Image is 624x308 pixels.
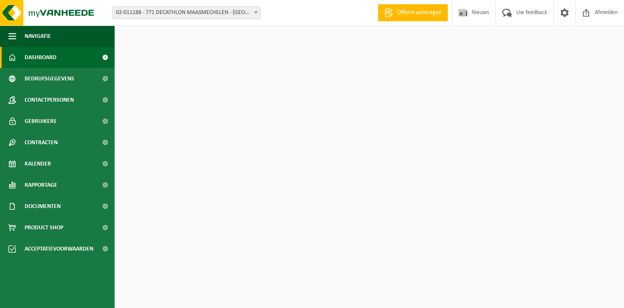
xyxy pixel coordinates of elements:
span: Contactpersonen [25,89,74,111]
span: 02-011188 - 771 DECATHLON MAASMECHELEN - MAASMECHELEN [112,6,261,19]
span: Offerte aanvragen [395,9,444,17]
a: Offerte aanvragen [378,4,448,21]
span: 02-011188 - 771 DECATHLON MAASMECHELEN - MAASMECHELEN [112,7,260,19]
span: Navigatie [25,26,51,47]
span: Contracten [25,132,58,153]
span: Documenten [25,196,61,217]
span: Rapportage [25,174,57,196]
span: Bedrijfsgegevens [25,68,74,89]
span: Dashboard [25,47,56,68]
span: Gebruikers [25,111,56,132]
span: Acceptatievoorwaarden [25,238,93,260]
span: Product Shop [25,217,63,238]
span: Kalender [25,153,51,174]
